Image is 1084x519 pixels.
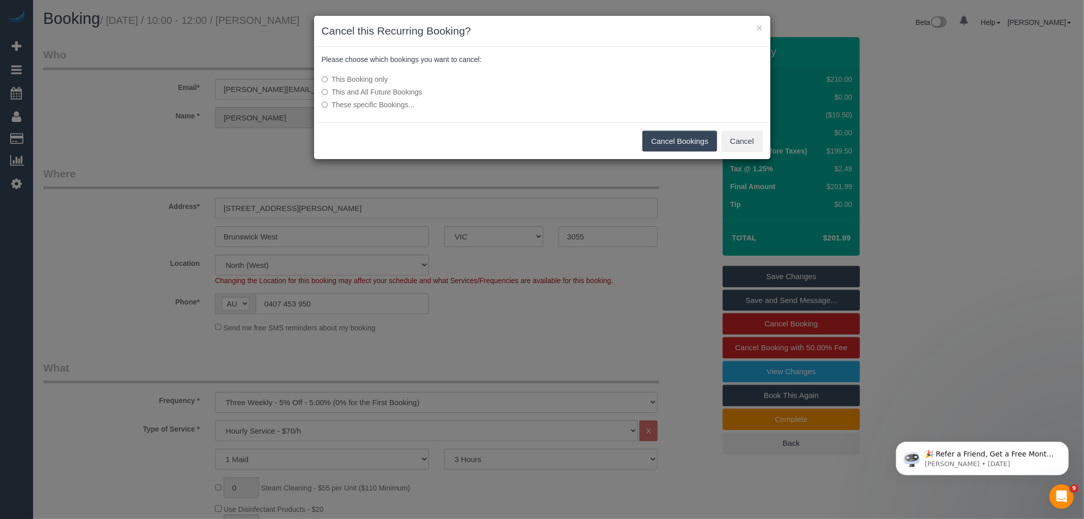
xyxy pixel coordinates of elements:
[322,100,611,110] label: These specific Bookings...
[44,29,174,139] span: 🎉 Refer a Friend, Get a Free Month! 🎉 Love Automaid? Share the love! When you refer a friend who ...
[722,131,763,152] button: Cancel
[322,89,328,96] input: This and All Future Bookings
[756,22,762,33] button: ×
[322,74,611,84] label: This Booking only
[1049,484,1074,509] iframe: Intercom live chat
[322,102,328,108] input: These specific Bookings...
[881,420,1084,492] iframe: Intercom notifications message
[322,54,763,65] p: Please choose which bookings you want to cancel:
[322,87,611,97] label: This and All Future Bookings
[322,23,763,39] h3: Cancel this Recurring Booking?
[322,76,328,83] input: This Booking only
[1070,484,1078,493] span: 9
[44,39,175,48] p: Message from Ellie, sent 3d ago
[642,131,717,152] button: Cancel Bookings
